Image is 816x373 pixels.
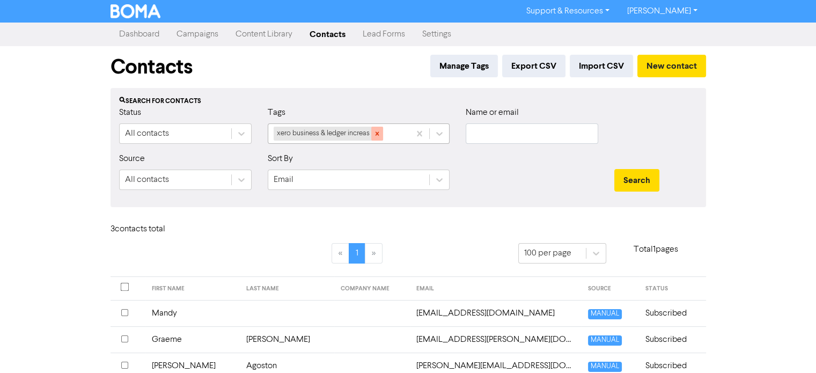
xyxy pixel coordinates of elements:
[410,300,582,326] td: admin@wellfed.kiwi
[582,277,639,301] th: SOURCE
[524,247,571,260] div: 100 per page
[518,3,618,20] a: Support & Resources
[119,106,141,119] label: Status
[410,277,582,301] th: EMAIL
[119,152,145,165] label: Source
[349,243,365,264] a: Page 1 is your current page
[268,106,285,119] label: Tags
[588,309,622,319] span: MANUAL
[111,55,193,79] h1: Contacts
[111,224,196,235] h6: 3 contact s total
[588,335,622,346] span: MANUAL
[334,277,410,301] th: COMPANY NAME
[680,257,816,373] iframe: Chat Widget
[240,326,334,353] td: [PERSON_NAME]
[637,55,706,77] button: New contact
[227,24,301,45] a: Content Library
[125,173,169,186] div: All contacts
[240,277,334,301] th: LAST NAME
[588,362,622,372] span: MANUAL
[639,277,705,301] th: STATUS
[570,55,633,77] button: Import CSV
[145,300,240,326] td: Mandy
[125,127,169,140] div: All contacts
[414,24,460,45] a: Settings
[614,169,659,192] button: Search
[111,24,168,45] a: Dashboard
[274,173,293,186] div: Email
[268,152,293,165] label: Sort By
[606,243,706,256] p: Total 1 pages
[639,326,705,353] td: Subscribed
[618,3,705,20] a: [PERSON_NAME]
[145,326,240,353] td: Graeme
[145,277,240,301] th: FIRST NAME
[502,55,565,77] button: Export CSV
[301,24,354,45] a: Contacts
[410,326,582,353] td: graeme.holmes@xtra.co.nz
[168,24,227,45] a: Campaigns
[466,106,519,119] label: Name or email
[639,300,705,326] td: Subscribed
[111,4,161,18] img: BOMA Logo
[274,127,371,141] div: xero business & ledger increas
[119,97,697,106] div: Search for contacts
[430,55,498,77] button: Manage Tags
[354,24,414,45] a: Lead Forms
